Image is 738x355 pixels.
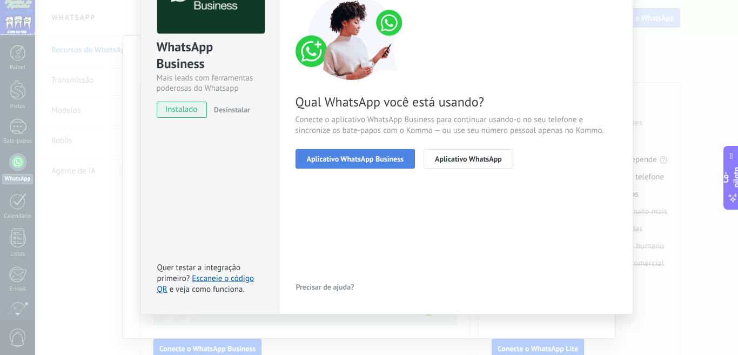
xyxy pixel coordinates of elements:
[157,38,217,72] font: WhatsApp Business
[157,73,253,93] font: Mais leads com ferramentas poderosas do Whatsapp
[157,273,254,294] font: Escaneie o código QR
[210,102,250,118] button: Desinstalar
[424,149,513,169] button: Aplicativo WhatsApp
[296,279,355,295] button: Precisar de ajuda?
[165,104,197,115] font: instalado
[296,282,354,292] font: Precisar de ajuda?
[296,93,485,110] font: Qual WhatsApp você está usando?
[170,284,245,294] font: e veja como funciona.
[157,263,240,284] font: Quer testar a integração primeiro?
[307,154,404,164] font: Aplicativo WhatsApp Business
[435,154,502,164] font: Aplicativo WhatsApp
[296,149,415,169] button: Aplicativo WhatsApp Business
[296,115,604,136] font: Conecte o aplicativo WhatsApp Business para continuar usando-o no seu telefone e sincronize os ba...
[157,38,263,73] div: WhatsApp Business
[214,105,250,115] font: Desinstalar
